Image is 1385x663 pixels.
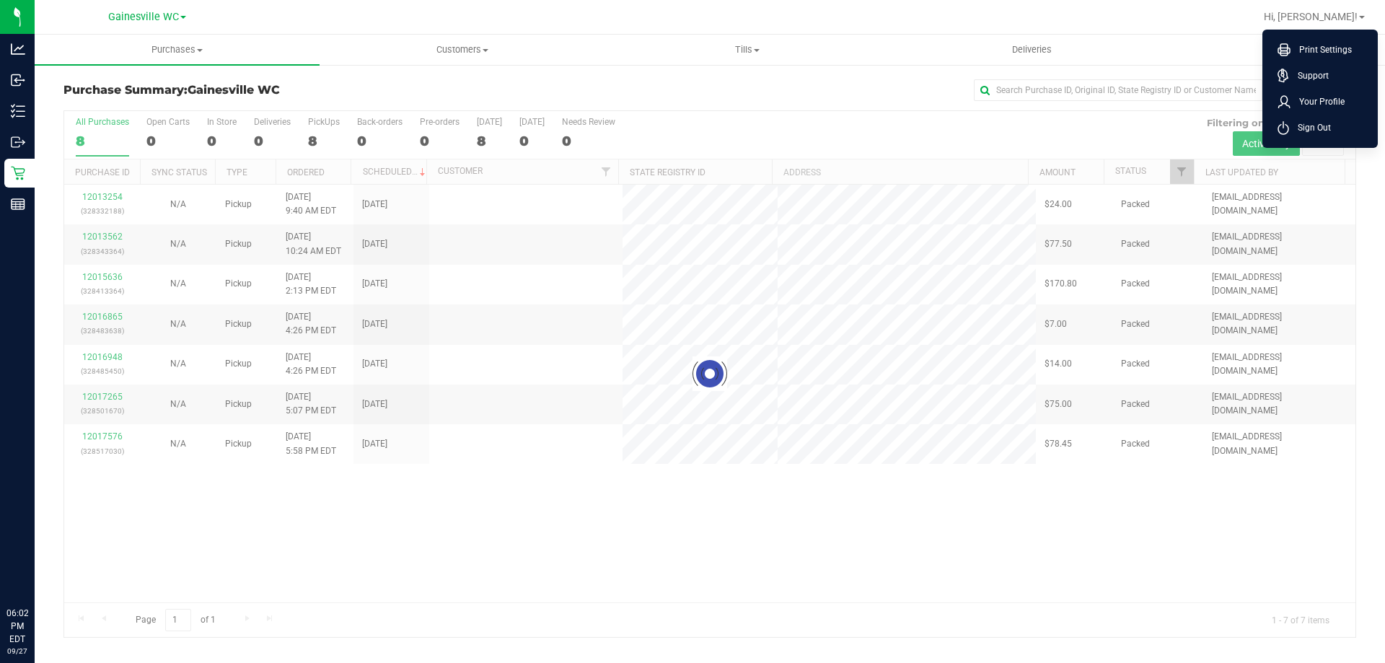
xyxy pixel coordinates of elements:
a: Support [1278,69,1368,83]
span: Tills [605,43,889,56]
input: Search Purchase ID, Original ID, State Registry ID or Customer Name... [974,79,1262,101]
a: Deliveries [889,35,1174,65]
span: Sign Out [1289,120,1331,135]
a: Tills [604,35,889,65]
span: Support [1289,69,1329,83]
inline-svg: Retail [11,166,25,180]
span: Customers [320,43,604,56]
inline-svg: Outbound [11,135,25,149]
span: Gainesville WC [188,83,280,97]
inline-svg: Inventory [11,104,25,118]
p: 09/27 [6,646,28,657]
h3: Purchase Summary: [63,84,494,97]
span: Purchases [35,43,320,56]
a: Purchases [35,35,320,65]
span: Gainesville WC [108,11,179,23]
li: Sign Out [1266,115,1374,141]
inline-svg: Reports [11,197,25,211]
iframe: Resource center unread badge [43,545,60,563]
inline-svg: Analytics [11,42,25,56]
p: 06:02 PM EDT [6,607,28,646]
span: Print Settings [1291,43,1352,57]
inline-svg: Inbound [11,73,25,87]
span: Deliveries [993,43,1071,56]
iframe: Resource center [14,548,58,591]
a: Customers [320,35,604,65]
span: Hi, [PERSON_NAME]! [1264,11,1358,22]
span: Your Profile [1291,95,1345,109]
